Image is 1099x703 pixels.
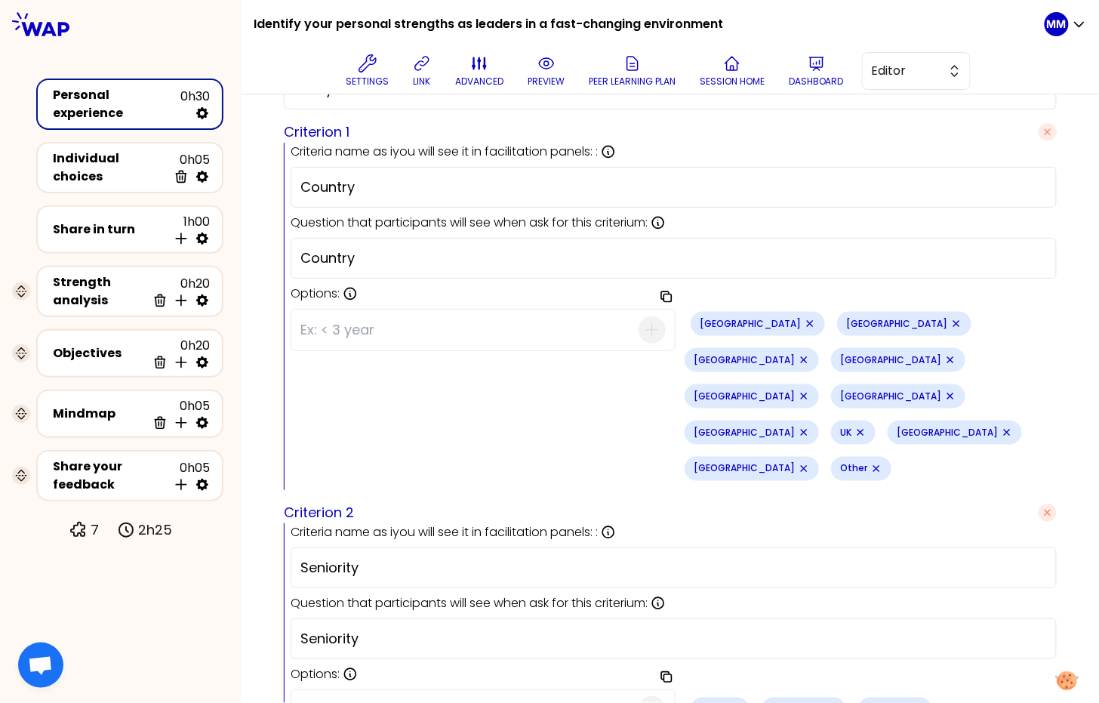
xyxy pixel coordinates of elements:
[522,48,571,94] button: preview
[888,421,1022,445] div: [GEOGRAPHIC_DATA]
[449,48,509,94] button: advanced
[789,76,844,88] p: Dashboard
[53,344,146,362] div: Objectives
[53,86,180,122] div: Personal experience
[291,285,340,303] span: Options:
[300,628,1047,649] input: Ex: How many years of experience do you have?
[146,397,210,430] div: 0h05
[528,76,565,88] p: preview
[53,458,168,494] div: Share your feedback
[804,318,816,330] button: Remove small badge
[783,48,850,94] button: Dashboard
[831,384,965,409] div: [GEOGRAPHIC_DATA]
[284,122,349,143] label: Criterion 1
[1045,12,1087,36] button: MM
[168,213,210,246] div: 1h00
[284,502,354,523] label: Criterion 2
[862,52,971,90] button: Editor
[340,48,395,94] button: Settings
[798,390,810,402] button: Remove small badge
[291,594,648,612] p: Question that participants will see when ask for this criterium:
[53,150,168,186] div: Individual choices
[291,665,340,683] span: Options:
[168,151,210,184] div: 0h05
[291,214,648,232] p: Question that participants will see when ask for this criterium:
[1047,662,1088,699] button: Manage your preferences about cookies
[53,273,146,310] div: Strength analysis
[300,177,1047,198] input: Ex: Experience
[455,76,503,88] p: advanced
[700,76,765,88] p: Session home
[831,348,965,372] div: [GEOGRAPHIC_DATA]
[831,457,891,481] div: Other
[589,76,676,88] p: Peer learning plan
[583,48,682,94] button: Peer learning plan
[1001,427,1013,439] button: Remove small badge
[691,312,825,336] div: [GEOGRAPHIC_DATA]
[138,520,172,541] p: 2h25
[168,459,210,492] div: 0h05
[300,310,639,350] input: Ex: < 3 year
[685,457,819,481] div: [GEOGRAPHIC_DATA]
[837,312,971,336] div: [GEOGRAPHIC_DATA]
[180,88,210,121] div: 0h30
[798,427,810,439] button: Remove small badge
[91,520,99,541] p: 7
[346,76,389,88] p: Settings
[53,220,168,239] div: Share in turn
[872,62,940,80] span: Editor
[685,421,819,445] div: [GEOGRAPHIC_DATA]
[870,463,882,475] button: Remove small badge
[146,275,210,308] div: 0h20
[407,48,437,94] button: link
[53,405,146,423] div: Mindmap
[944,354,956,366] button: Remove small badge
[291,523,598,541] p: Criteria name as iyou will see it in facilitation panels: :
[146,337,210,370] div: 0h20
[798,463,810,475] button: Remove small badge
[798,354,810,366] button: Remove small badge
[291,143,598,161] p: Criteria name as iyou will see it in facilitation panels: :
[300,557,1047,578] input: Ex: Experience
[414,76,431,88] p: link
[854,427,867,439] button: Remove small badge
[694,48,771,94] button: Session home
[685,384,819,409] div: [GEOGRAPHIC_DATA]
[950,318,962,330] button: Remove small badge
[18,643,63,688] a: Ouvrir le chat
[944,390,956,402] button: Remove small badge
[300,248,1047,269] input: Ex: How many years of experience do you have?
[685,348,819,372] div: [GEOGRAPHIC_DATA]
[831,421,876,445] div: UK
[1047,17,1067,32] p: MM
